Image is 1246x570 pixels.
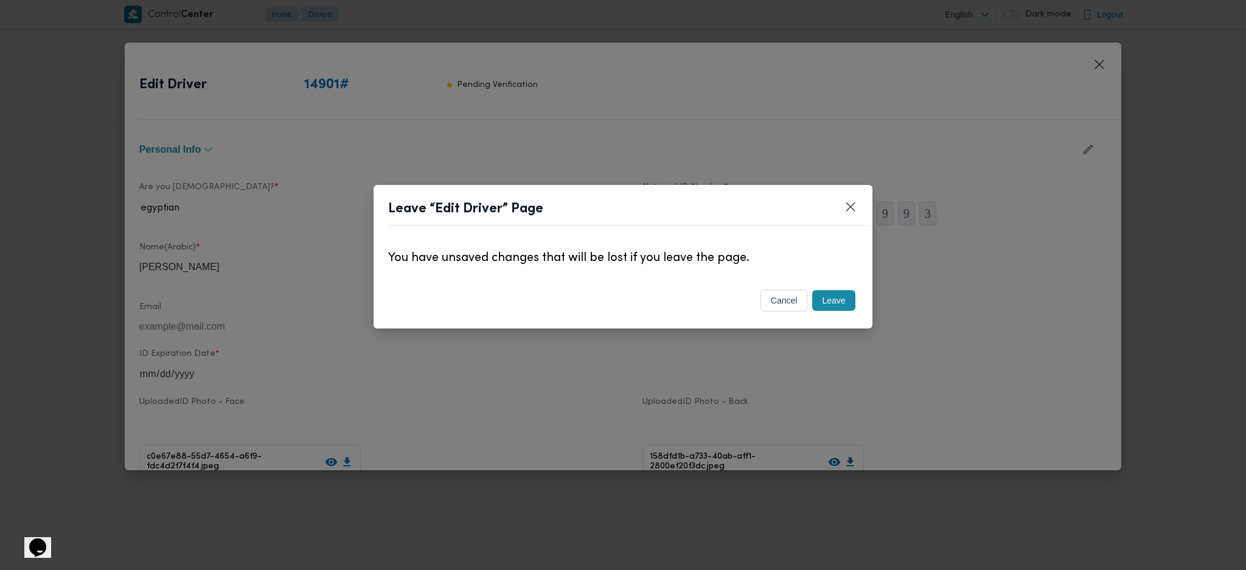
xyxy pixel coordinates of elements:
[812,290,855,311] button: Leave
[760,290,808,311] button: cancel
[388,200,886,226] header: Leave “Edit Driver” Page
[388,252,857,266] p: You have unsaved changes that will be lost if you leave the page.
[843,200,858,214] button: Closes this modal window
[12,521,51,558] iframe: chat widget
